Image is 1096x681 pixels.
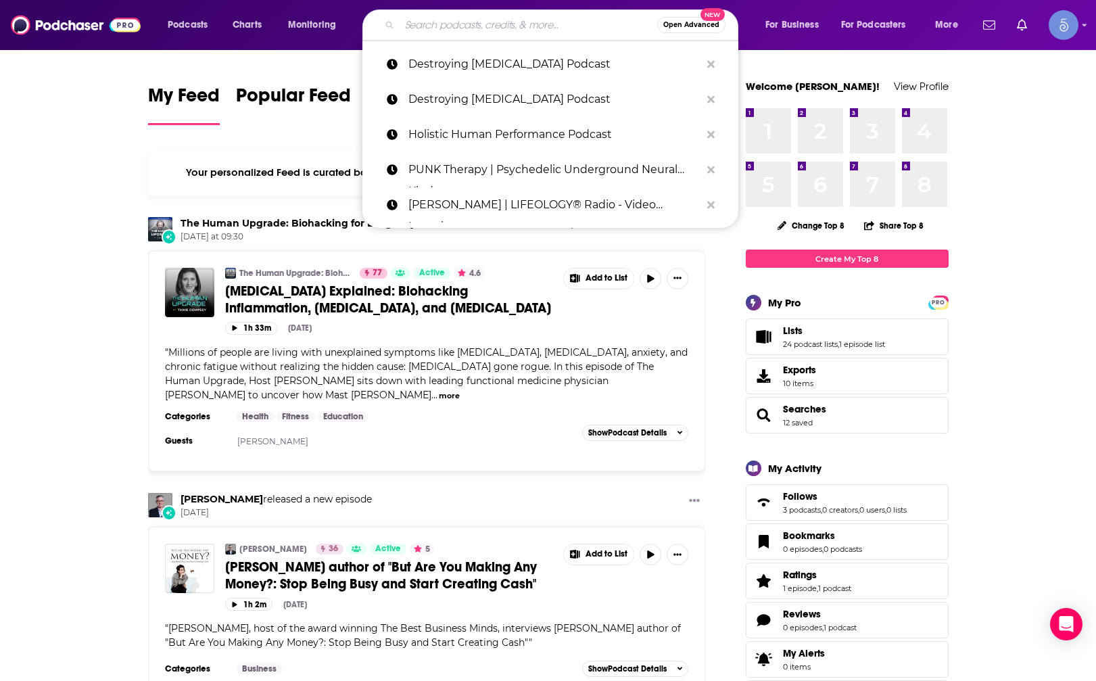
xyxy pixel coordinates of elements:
span: My Alerts [783,647,825,659]
a: Lists [750,327,778,346]
a: [PERSON_NAME] [239,544,307,555]
span: , [838,339,839,349]
a: Active [370,544,406,555]
span: , [822,623,824,632]
a: 24 podcast lists [783,339,838,349]
img: Podchaser - Follow, Share and Rate Podcasts [11,12,141,38]
span: PRO [930,298,947,308]
span: Popular Feed [236,84,351,115]
button: 4.6 [454,268,485,279]
div: My Activity [768,462,821,475]
button: Show More Button [564,268,634,289]
a: 1 podcast [824,623,857,632]
div: Your personalized Feed is curated based on the Podcasts, Creators, Users, and Lists that you Follow. [148,149,706,195]
div: [DATE] [283,600,307,609]
a: Fitness [277,411,314,422]
h3: Categories [165,411,226,422]
div: New Episode [162,229,176,244]
img: The Human Upgrade: Biohacking for Longevity & Performance [148,217,172,241]
h3: Categories [165,663,226,674]
div: Search podcasts, credits, & more... [375,9,751,41]
a: [PERSON_NAME] [237,436,308,446]
button: Open AdvancedNew [657,17,725,33]
button: 5 [410,544,434,555]
img: Marley Majcher author of "But Are You Making Any Money?: Stop Being Busy and Start Creating Cash" [165,544,214,593]
span: Follows [746,484,949,521]
a: Ratings [750,571,778,590]
span: " [165,346,688,401]
p: Holistic Human Performance Podcast [408,117,700,152]
p: James Miller | LIFEOLOGY® Radio - Video Interviews [408,187,700,222]
input: Search podcasts, credits, & more... [400,14,657,36]
a: My Feed [148,84,220,125]
span: Ratings [783,569,817,581]
a: View Profile [894,80,949,93]
a: 36 [316,544,343,555]
span: 0 items [783,662,825,672]
span: , [885,505,886,515]
a: The Human Upgrade: Biohacking for Longevity & Performance [239,268,351,279]
span: Millions of people are living with unexplained symptoms like [MEDICAL_DATA], [MEDICAL_DATA], anxi... [165,346,688,401]
a: 0 podcasts [824,544,862,554]
button: 1h 2m [225,598,272,611]
span: Show Podcast Details [588,428,667,438]
div: Open Intercom Messenger [1050,608,1082,640]
a: 1 episode list [839,339,885,349]
span: Active [375,542,401,556]
span: [DATE] [181,507,372,519]
button: Show More Button [564,544,634,565]
span: Reviews [746,602,949,638]
a: Active [414,268,450,279]
a: Popular Feed [236,84,351,125]
button: Change Top 8 [769,217,853,234]
a: Business [237,663,282,674]
span: Show Podcast Details [588,664,667,674]
span: [DATE] at 09:30 [181,231,602,243]
a: [PERSON_NAME] | LIFEOLOGY® Radio - Video Interviews [362,187,738,222]
a: 0 users [859,505,885,515]
span: Monitoring [288,16,336,34]
span: Logged in as Spiral5-G1 [1049,10,1078,40]
a: Reviews [783,608,857,620]
span: Follows [783,490,817,502]
a: Welcome [PERSON_NAME]! [746,80,880,93]
div: My Pro [768,296,801,309]
button: more [439,390,460,402]
span: Add to List [586,273,627,283]
button: open menu [158,14,225,36]
span: Add to List [586,549,627,559]
button: ShowPodcast Details [582,425,689,441]
a: Bookmarks [783,530,862,542]
span: More [935,16,958,34]
span: For Business [765,16,819,34]
button: Show More Button [667,544,688,565]
span: Searches [746,397,949,433]
span: 77 [373,266,382,280]
span: New [700,8,725,21]
a: Show notifications dropdown [978,14,1001,37]
span: Searches [783,403,826,415]
span: [MEDICAL_DATA] Explained: Biohacking Inflammation, [MEDICAL_DATA], and [MEDICAL_DATA] [225,283,551,316]
span: Exports [783,364,816,376]
span: My Feed [148,84,220,115]
span: 36 [329,542,338,556]
button: Show More Button [667,268,688,289]
span: [PERSON_NAME], host of the award winning The Best Business Minds, interviews [PERSON_NAME] author... [165,622,681,649]
a: Ratings [783,569,851,581]
button: open menu [926,14,975,36]
span: Lists [746,319,949,355]
img: Mast Cells Explained: Biohacking Inflammation, Allergies, and Brain Fog [165,268,214,317]
p: PUNK Therapy | Psychedelic Underground Neural Kindness [408,152,700,187]
span: , [817,584,818,593]
p: Destroying Depression Podcast [408,47,700,82]
div: New Episode [162,505,176,520]
span: Active [419,266,445,280]
span: [PERSON_NAME] author of "But Are You Making Any Money?: Stop Being Busy and Start Creating Cash" [225,559,537,592]
a: Charts [224,14,270,36]
img: User Profile [1049,10,1078,40]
